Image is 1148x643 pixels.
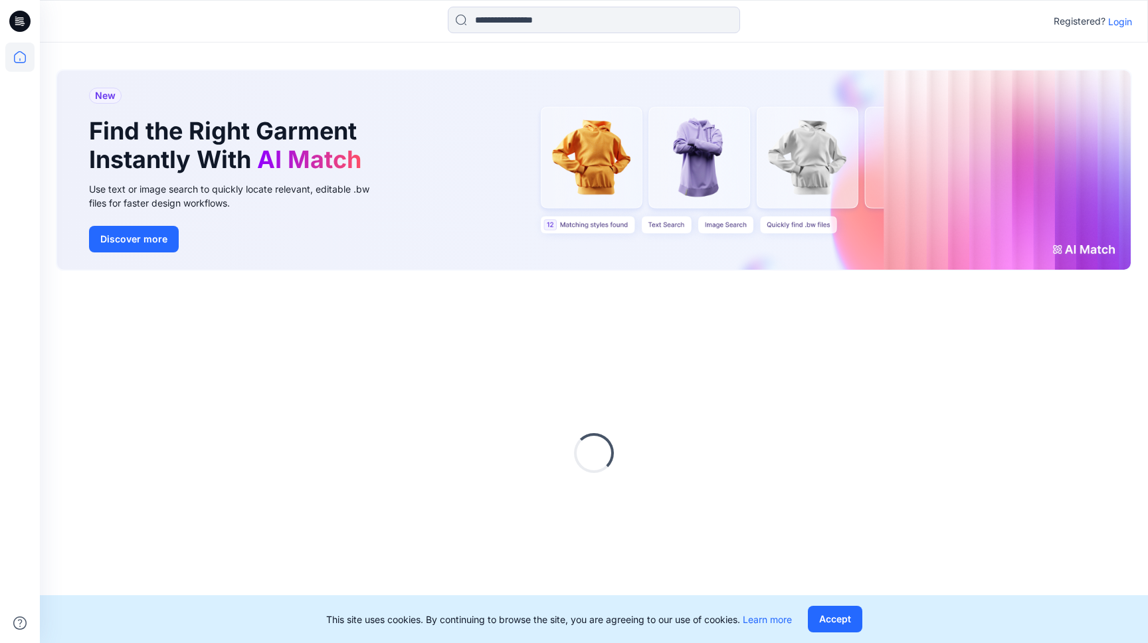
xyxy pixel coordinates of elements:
a: Learn more [743,614,792,625]
button: Accept [808,606,862,632]
span: AI Match [257,145,361,174]
h1: Find the Right Garment Instantly With [89,117,368,174]
p: This site uses cookies. By continuing to browse the site, you are agreeing to our use of cookies. [326,612,792,626]
p: Registered? [1054,13,1105,29]
button: Discover more [89,226,179,252]
span: New [95,88,116,104]
p: Login [1108,15,1132,29]
div: Use text or image search to quickly locate relevant, editable .bw files for faster design workflows. [89,182,388,210]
